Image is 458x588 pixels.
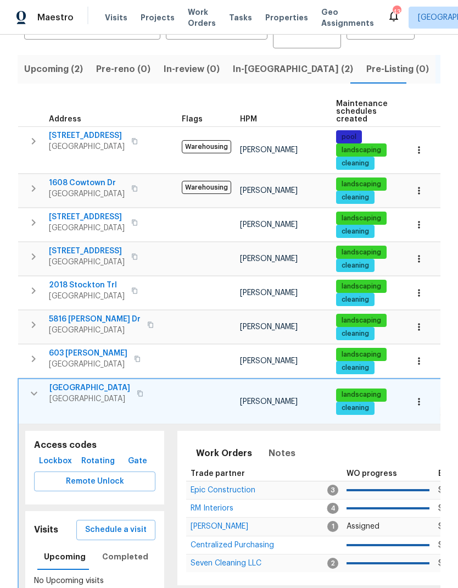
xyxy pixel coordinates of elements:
[34,524,58,536] h5: Visits
[49,280,125,291] span: 2018 Stockton Trl
[240,255,298,263] span: [PERSON_NAME]
[191,505,233,512] a: RM Interiors
[337,132,361,142] span: pool
[337,329,373,339] span: cleaning
[337,403,373,413] span: cleaning
[240,221,298,229] span: [PERSON_NAME]
[337,316,386,325] span: landscaping
[49,257,125,268] span: [GEOGRAPHIC_DATA]
[24,62,83,77] span: Upcoming (2)
[240,187,298,195] span: [PERSON_NAME]
[34,575,155,587] p: No Upcoming visits
[327,558,338,569] span: 2
[337,146,386,155] span: landscaping
[35,451,76,471] button: Lockbox
[265,12,308,23] span: Properties
[49,223,125,234] span: [GEOGRAPHIC_DATA]
[366,62,429,77] span: Pre-Listing (0)
[49,382,130,393] span: [GEOGRAPHIC_DATA]
[105,12,127,23] span: Visits
[120,451,155,471] button: Gate
[77,451,119,471] button: Rotating
[240,115,257,123] span: HPM
[337,214,386,223] span: landscaping
[327,521,338,532] span: 1
[191,541,274,549] span: Centralized Purchasing
[229,14,252,21] span: Tasks
[240,289,298,297] span: [PERSON_NAME]
[49,130,125,141] span: [STREET_ADDRESS]
[240,146,298,154] span: [PERSON_NAME]
[81,454,115,468] span: Rotating
[191,486,255,494] span: Epic Construction
[347,470,397,478] span: WO progress
[85,523,147,537] span: Schedule a visit
[49,141,125,152] span: [GEOGRAPHIC_DATA]
[49,115,81,123] span: Address
[49,246,125,257] span: [STREET_ADDRESS]
[240,323,298,331] span: [PERSON_NAME]
[337,159,373,168] span: cleaning
[49,348,127,359] span: 603 [PERSON_NAME]
[336,100,388,123] span: Maintenance schedules created
[337,180,386,189] span: landscaping
[49,212,125,223] span: [STREET_ADDRESS]
[49,359,127,370] span: [GEOGRAPHIC_DATA]
[76,520,155,540] button: Schedule a visit
[337,350,386,359] span: landscaping
[233,62,353,77] span: In-[GEOGRAPHIC_DATA] (2)
[321,7,374,29] span: Geo Assignments
[182,181,231,194] span: Warehousing
[191,523,248,530] a: [PERSON_NAME]
[191,560,261,567] a: Seven Cleaning LLC
[44,550,86,564] span: Upcoming
[37,12,74,23] span: Maestro
[337,193,373,202] span: cleaning
[164,62,220,77] span: In-review (0)
[191,504,233,512] span: RM Interiors
[327,485,338,496] span: 3
[191,542,274,548] a: Centralized Purchasing
[43,475,147,489] span: Remote Unlock
[337,227,373,236] span: cleaning
[182,115,203,123] span: Flags
[34,471,155,492] button: Remote Unlock
[240,398,298,406] span: [PERSON_NAME]
[49,393,130,404] span: [GEOGRAPHIC_DATA]
[327,503,339,514] span: 4
[191,559,261,567] span: Seven Cleaning LLC
[34,440,155,451] h5: Access codes
[188,7,216,29] span: Work Orders
[337,363,373,373] span: cleaning
[337,248,386,257] span: landscaping
[191,470,245,478] span: Trade partner
[196,446,252,461] span: Work Orders
[49,291,125,302] span: [GEOGRAPHIC_DATA]
[141,12,175,23] span: Projects
[49,177,125,188] span: 1608 Cowtown Dr
[191,487,255,493] a: Epic Construction
[347,521,429,532] p: Assigned
[49,188,125,199] span: [GEOGRAPHIC_DATA]
[39,454,72,468] span: Lockbox
[96,62,150,77] span: Pre-reno (0)
[269,446,295,461] span: Notes
[337,261,373,270] span: cleaning
[337,295,373,304] span: cleaning
[49,325,141,336] span: [GEOGRAPHIC_DATA]
[240,357,298,365] span: [PERSON_NAME]
[182,140,231,153] span: Warehousing
[102,550,148,564] span: Completed
[337,390,386,400] span: landscaping
[124,454,150,468] span: Gate
[337,282,386,291] span: landscaping
[49,314,141,325] span: 5816 [PERSON_NAME] Dr
[393,7,400,18] div: 43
